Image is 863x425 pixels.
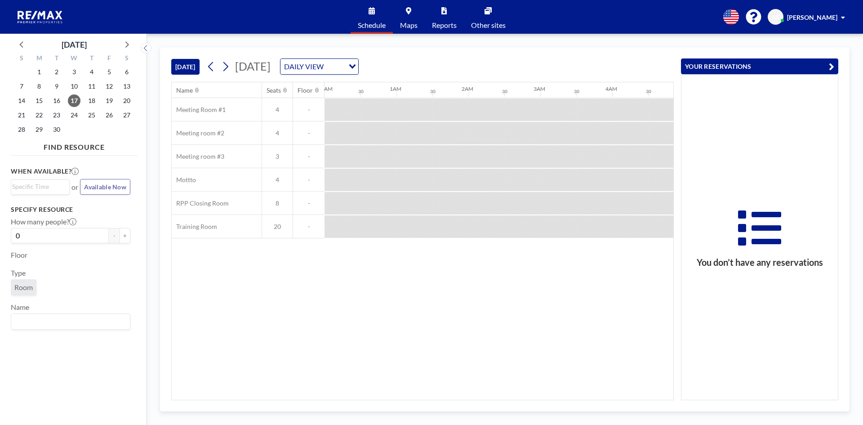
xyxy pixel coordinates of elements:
[85,109,98,121] span: Thursday, September 25, 2025
[66,53,83,65] div: W
[118,53,135,65] div: S
[103,109,116,121] span: Friday, September 26, 2025
[11,206,130,214] h3: Specify resource
[31,53,48,65] div: M
[120,80,133,93] span: Saturday, September 13, 2025
[358,89,364,94] div: 30
[172,176,196,184] span: Mottto
[68,109,80,121] span: Wednesday, September 24, 2025
[11,217,76,226] label: How many people?
[430,89,436,94] div: 30
[262,129,293,137] span: 4
[293,176,325,184] span: -
[50,109,63,121] span: Tuesday, September 23, 2025
[14,8,67,26] img: organization-logo
[13,53,31,65] div: S
[318,85,333,92] div: 12AM
[120,228,130,243] button: +
[172,152,224,161] span: Meeting room #3
[11,303,29,312] label: Name
[11,180,69,193] div: Search for option
[172,199,229,207] span: RPP Closing Room
[267,86,281,94] div: Seats
[280,59,358,74] div: Search for option
[68,94,80,107] span: Wednesday, September 17, 2025
[262,199,293,207] span: 8
[15,94,28,107] span: Sunday, September 14, 2025
[172,106,226,114] span: Meeting Room #1
[400,22,418,29] span: Maps
[50,66,63,78] span: Tuesday, September 2, 2025
[50,94,63,107] span: Tuesday, September 16, 2025
[574,89,579,94] div: 30
[68,80,80,93] span: Wednesday, September 10, 2025
[85,94,98,107] span: Thursday, September 18, 2025
[100,53,118,65] div: F
[62,38,87,51] div: [DATE]
[605,85,617,92] div: 4AM
[681,58,838,74] button: YOUR RESERVATIONS
[681,257,838,268] h3: You don’t have any reservations
[14,283,33,292] span: Room
[502,89,507,94] div: 30
[772,13,779,21] span: SS
[71,183,78,192] span: or
[646,89,651,94] div: 30
[326,61,343,72] input: Search for option
[390,85,401,92] div: 1AM
[103,80,116,93] span: Friday, September 12, 2025
[15,109,28,121] span: Sunday, September 21, 2025
[50,80,63,93] span: Tuesday, September 9, 2025
[282,61,325,72] span: DAILY VIEW
[15,123,28,136] span: Sunday, September 28, 2025
[172,129,224,137] span: Meeting room #2
[432,22,457,29] span: Reports
[534,85,545,92] div: 3AM
[176,86,193,94] div: Name
[83,53,100,65] div: T
[787,13,837,21] span: [PERSON_NAME]
[109,228,120,243] button: -
[262,223,293,231] span: 20
[33,123,45,136] span: Monday, September 29, 2025
[293,152,325,161] span: -
[11,268,26,277] label: Type
[293,199,325,207] span: -
[68,66,80,78] span: Wednesday, September 3, 2025
[298,86,313,94] div: Floor
[84,183,126,191] span: Available Now
[262,176,293,184] span: 4
[85,80,98,93] span: Thursday, September 11, 2025
[171,59,200,75] button: [DATE]
[11,314,130,329] div: Search for option
[293,223,325,231] span: -
[103,94,116,107] span: Friday, September 19, 2025
[262,152,293,161] span: 3
[235,59,271,73] span: [DATE]
[50,123,63,136] span: Tuesday, September 30, 2025
[293,129,325,137] span: -
[120,109,133,121] span: Saturday, September 27, 2025
[85,66,98,78] span: Thursday, September 4, 2025
[15,80,28,93] span: Sunday, September 7, 2025
[262,106,293,114] span: 4
[12,316,125,327] input: Search for option
[11,139,138,152] h4: FIND RESOURCE
[33,109,45,121] span: Monday, September 22, 2025
[462,85,473,92] div: 2AM
[471,22,506,29] span: Other sites
[120,66,133,78] span: Saturday, September 6, 2025
[293,106,325,114] span: -
[358,22,386,29] span: Schedule
[120,94,133,107] span: Saturday, September 20, 2025
[33,80,45,93] span: Monday, September 8, 2025
[33,94,45,107] span: Monday, September 15, 2025
[33,66,45,78] span: Monday, September 1, 2025
[48,53,66,65] div: T
[11,251,27,259] label: Floor
[172,223,217,231] span: Training Room
[12,182,64,192] input: Search for option
[80,179,130,195] button: Available Now
[103,66,116,78] span: Friday, September 5, 2025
